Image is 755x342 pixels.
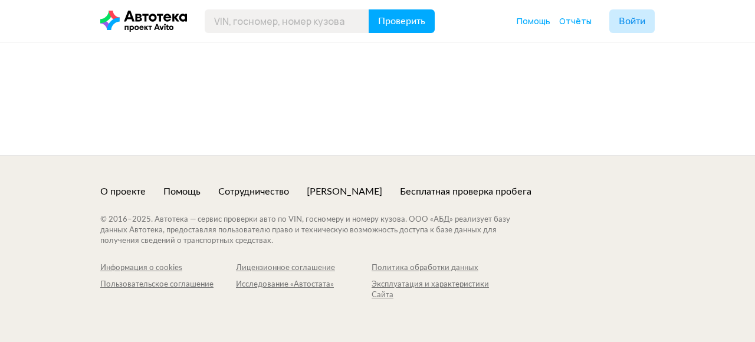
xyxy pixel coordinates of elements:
a: Эксплуатация и характеристики Сайта [372,279,507,301]
button: Войти [609,9,655,33]
a: Пользовательское соглашение [100,279,236,301]
a: Бесплатная проверка пробега [400,185,531,198]
a: Информация о cookies [100,263,236,274]
a: Политика обработки данных [372,263,507,274]
input: VIN, госномер, номер кузова [205,9,369,33]
span: Войти [619,17,645,26]
a: [PERSON_NAME] [307,185,382,198]
button: Проверить [369,9,435,33]
a: Сотрудничество [218,185,289,198]
div: Исследование «Автостата» [236,279,372,290]
div: © 2016– 2025 . Автотека — сервис проверки авто по VIN, госномеру и номеру кузова. ООО «АБД» реали... [100,215,534,246]
a: Отчёты [559,15,592,27]
a: Помощь [163,185,201,198]
span: Проверить [378,17,425,26]
a: Исследование «Автостата» [236,279,372,301]
a: Лицензионное соглашение [236,263,372,274]
a: О проекте [100,185,146,198]
div: Пользовательское соглашение [100,279,236,290]
a: Помощь [517,15,550,27]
